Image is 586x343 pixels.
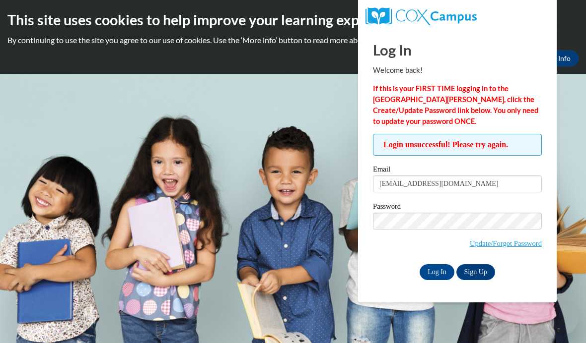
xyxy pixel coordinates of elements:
p: Welcome back! [373,65,542,76]
label: Password [373,203,542,213]
p: By continuing to use the site you agree to our use of cookies. Use the ‘More info’ button to read... [7,35,579,46]
label: Email [373,166,542,175]
iframe: Button to launch messaging window [546,303,578,335]
img: COX Campus [366,7,477,25]
a: Sign Up [456,264,495,280]
h1: Log In [373,40,542,60]
input: Log In [420,264,454,280]
span: Login unsuccessful! Please try again. [373,134,542,156]
a: Update/Forgot Password [470,239,542,247]
h2: This site uses cookies to help improve your learning experience. [7,10,579,30]
strong: If this is your FIRST TIME logging in to the [GEOGRAPHIC_DATA][PERSON_NAME], click the Create/Upd... [373,84,538,125]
